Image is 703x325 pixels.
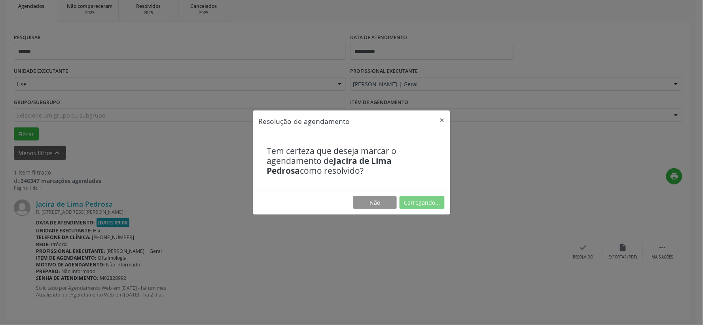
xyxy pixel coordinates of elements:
[434,110,450,130] button: Close
[353,196,397,209] button: Não
[267,146,436,176] h4: Tem certeza que deseja marcar o agendamento de como resolvido?
[267,155,392,176] b: Jacira de Lima Pedrosa
[259,116,350,126] h5: Resolução de agendamento
[400,196,445,209] button: Carregando...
